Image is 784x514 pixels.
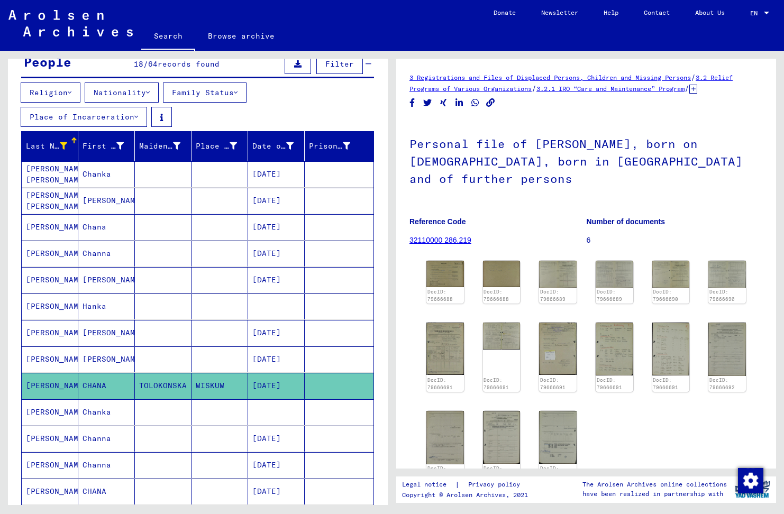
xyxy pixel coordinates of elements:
[484,377,509,390] a: DocID: 79666691
[587,235,763,246] p: 6
[22,214,78,240] mat-cell: [PERSON_NAME]
[78,293,135,319] mat-cell: Hanka
[83,141,124,152] div: First Name
[596,261,633,287] img: 002.jpg
[738,468,763,493] img: Change consent
[139,137,194,154] div: Maiden Name
[454,96,465,109] button: Share on LinkedIn
[196,141,237,152] div: Place of Birth
[483,323,521,350] img: 002.jpg
[248,267,305,293] mat-cell: [DATE]
[483,261,521,287] img: 002.jpg
[427,465,453,479] a: DocID: 79666692
[750,10,762,17] span: EN
[427,289,453,302] a: DocID: 79666688
[78,426,135,452] mat-cell: Channa
[409,217,466,226] b: Reference Code
[402,490,533,500] p: Copyright © Arolsen Archives, 2021
[135,131,192,161] mat-header-cell: Maiden Name
[252,141,294,152] div: Date of Birth
[653,289,678,302] a: DocID: 79666690
[248,241,305,267] mat-cell: [DATE]
[709,289,735,302] a: DocID: 79666690
[85,82,159,103] button: Nationality
[685,84,689,93] span: /
[139,141,180,152] div: Maiden Name
[248,320,305,346] mat-cell: [DATE]
[83,137,137,154] div: First Name
[587,217,666,226] b: Number of documents
[78,373,135,399] mat-cell: CHANA
[409,120,763,201] h1: Personal file of [PERSON_NAME], born on [DEMOGRAPHIC_DATA], born in [GEOGRAPHIC_DATA] and of furt...
[438,96,449,109] button: Share on Xing
[652,323,690,375] img: 005.jpg
[248,346,305,372] mat-cell: [DATE]
[484,465,509,479] a: DocID: 79666693
[402,479,533,490] div: |
[426,323,464,375] img: 001.jpg
[22,241,78,267] mat-cell: [PERSON_NAME]
[309,137,363,154] div: Prisoner #
[582,480,727,489] p: The Arolsen Archives online collections
[484,289,509,302] a: DocID: 79666688
[737,467,763,493] div: Change consent
[78,188,135,214] mat-cell: [PERSON_NAME]
[192,131,248,161] mat-header-cell: Place of Birth
[22,479,78,504] mat-cell: [PERSON_NAME]
[485,96,496,109] button: Copy link
[163,82,247,103] button: Family Status
[135,373,192,399] mat-cell: TOLOKONSKA
[460,479,533,490] a: Privacy policy
[582,489,727,499] p: have been realized in partnership with
[248,131,305,161] mat-header-cell: Date of Birth
[21,107,147,127] button: Place of Incarceration
[325,59,354,69] span: Filter
[248,426,305,452] mat-cell: [DATE]
[78,399,135,425] mat-cell: Chanka
[148,59,158,69] span: 64
[22,320,78,346] mat-cell: [PERSON_NAME]
[316,54,363,74] button: Filter
[192,373,248,399] mat-cell: WISKUW
[78,479,135,504] mat-cell: CHANA
[539,411,577,464] img: 002.jpg
[597,289,622,302] a: DocID: 79666689
[252,137,307,154] div: Date of Birth
[78,267,135,293] mat-cell: [PERSON_NAME]
[426,261,464,287] img: 001.jpg
[470,96,481,109] button: Share on WhatsApp
[652,261,690,287] img: 001.jpg
[21,82,80,103] button: Religion
[134,59,143,69] span: 18
[708,261,746,288] img: 002.jpg
[540,377,566,390] a: DocID: 79666691
[22,452,78,478] mat-cell: [PERSON_NAME]
[24,52,71,71] div: People
[536,85,685,93] a: 3.2.1 IRO “Care and Maintenance” Program
[78,161,135,187] mat-cell: Chanka
[22,161,78,187] mat-cell: [PERSON_NAME] [PERSON_NAME]
[22,373,78,399] mat-cell: [PERSON_NAME]
[409,74,691,81] a: 3 Registrations and Files of Displaced Persons, Children and Missing Persons
[407,96,418,109] button: Share on Facebook
[248,452,305,478] mat-cell: [DATE]
[539,261,577,288] img: 001.jpg
[483,411,521,464] img: 001.jpg
[248,161,305,187] mat-cell: [DATE]
[709,377,735,390] a: DocID: 79666692
[402,479,455,490] a: Legal notice
[248,214,305,240] mat-cell: [DATE]
[22,426,78,452] mat-cell: [PERSON_NAME]
[708,323,746,376] img: 001.jpg
[309,141,350,152] div: Prisoner #
[22,267,78,293] mat-cell: [PERSON_NAME]
[78,241,135,267] mat-cell: Channa
[22,346,78,372] mat-cell: [PERSON_NAME]
[78,320,135,346] mat-cell: [PERSON_NAME]
[248,373,305,399] mat-cell: [DATE]
[532,84,536,93] span: /
[596,323,633,375] img: 004.jpg
[78,452,135,478] mat-cell: Channa
[540,465,566,479] a: DocID: 79666693
[248,188,305,214] mat-cell: [DATE]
